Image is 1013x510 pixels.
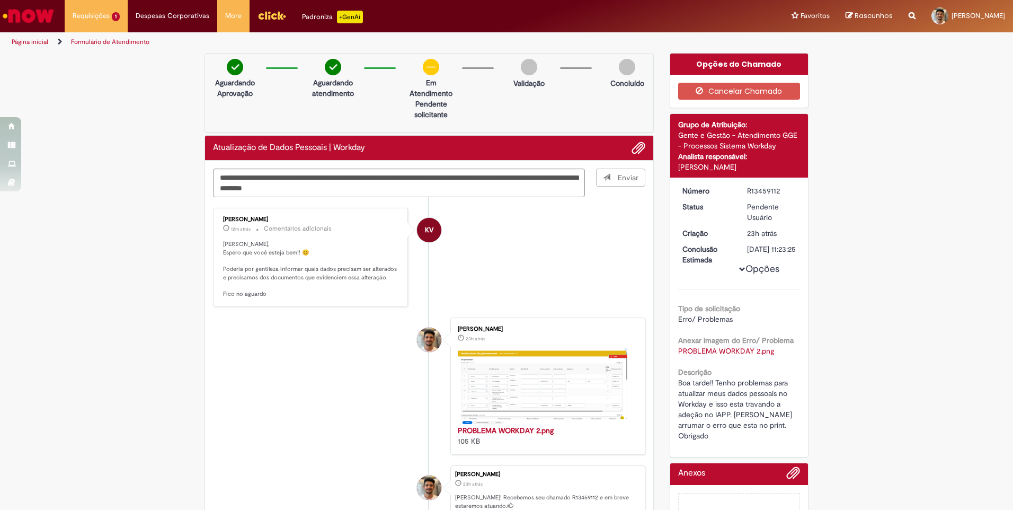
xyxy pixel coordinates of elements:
[405,77,457,99] p: Em Atendimento
[678,151,801,162] div: Analista responsável:
[855,11,893,21] span: Rascunhos
[425,217,433,243] span: KV
[223,240,399,298] p: [PERSON_NAME], Espero que você esteja bem!! 😊 Poderia por gentileza informar quais dados precisam...
[678,336,794,345] b: Anexar imagem do Erro/ Problema
[307,77,359,99] p: Aguardando atendimento
[674,201,740,212] dt: Status
[112,12,120,21] span: 1
[521,59,537,75] img: img-circle-grey.png
[747,244,796,254] div: [DATE] 11:23:25
[405,99,457,120] p: Pendente solicitante
[846,11,893,21] a: Rascunhos
[610,78,644,89] p: Concluído
[678,119,801,130] div: Grupo de Atribuição:
[674,228,740,239] dt: Criação
[747,228,796,239] div: 28/08/2025 16:23:22
[417,328,441,352] div: Ezio Olivares
[952,11,1005,20] span: [PERSON_NAME]
[678,304,740,313] b: Tipo de solicitação
[678,469,705,478] h2: Anexos
[417,476,441,500] div: Ezio Olivares
[213,143,365,153] h2: Atualização de Dados Pessoais | Workday Histórico de tíquete
[73,11,110,21] span: Requisições
[225,11,242,21] span: More
[257,7,286,23] img: click_logo_yellow_360x200.png
[458,426,554,435] a: PROBLEMA WORKDAY 2.png
[209,77,261,99] p: Aguardando Aprovação
[678,162,801,172] div: [PERSON_NAME]
[678,314,733,324] span: Erro/ Problemas
[458,326,634,332] div: [PERSON_NAME]
[632,141,645,155] button: Adicionar anexos
[417,218,441,242] div: Karine Vieira
[423,59,439,75] img: circle-minus.png
[678,367,712,377] b: Descrição
[136,11,209,21] span: Despesas Corporativas
[678,346,774,356] a: Download de PROBLEMA WORKDAY 2.png
[264,224,332,233] small: Comentários adicionais
[455,471,639,478] div: [PERSON_NAME]
[337,11,363,23] p: +GenAi
[678,378,794,441] span: Boa tarde!! Tenho problemas para atualizar meus dados pessoais no Workday e isso esta travando a ...
[674,244,740,265] dt: Conclusão Estimada
[670,54,808,75] div: Opções do Chamado
[455,494,639,510] p: [PERSON_NAME]! Recebemos seu chamado R13459112 e em breve estaremos atuando.
[213,169,585,197] textarea: Digite sua mensagem aqui...
[223,216,399,223] div: [PERSON_NAME]
[747,201,796,223] div: Pendente Usuário
[513,78,545,89] p: Validação
[71,38,149,46] a: Formulário de Atendimento
[227,59,243,75] img: check-circle-green.png
[801,11,830,21] span: Favoritos
[466,336,485,342] time: 28/08/2025 16:22:29
[1,5,56,27] img: ServiceNow
[231,226,251,232] time: 29/08/2025 15:06:44
[747,228,777,238] time: 28/08/2025 16:23:22
[747,228,777,238] span: 23h atrás
[786,466,800,485] button: Adicionar anexos
[678,83,801,100] button: Cancelar Chamado
[231,226,251,232] span: 12m atrás
[463,481,483,487] span: 23h atrás
[674,186,740,196] dt: Número
[8,32,668,52] ul: Trilhas de página
[12,38,48,46] a: Página inicial
[463,481,483,487] time: 28/08/2025 16:23:22
[747,186,796,196] div: R13459112
[619,59,635,75] img: img-circle-grey.png
[678,130,801,151] div: Gente e Gestão - Atendimento GGE - Processos Sistema Workday
[302,11,363,23] div: Padroniza
[466,336,485,342] span: 23h atrás
[458,425,634,446] div: 105 KB
[325,59,341,75] img: check-circle-green.png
